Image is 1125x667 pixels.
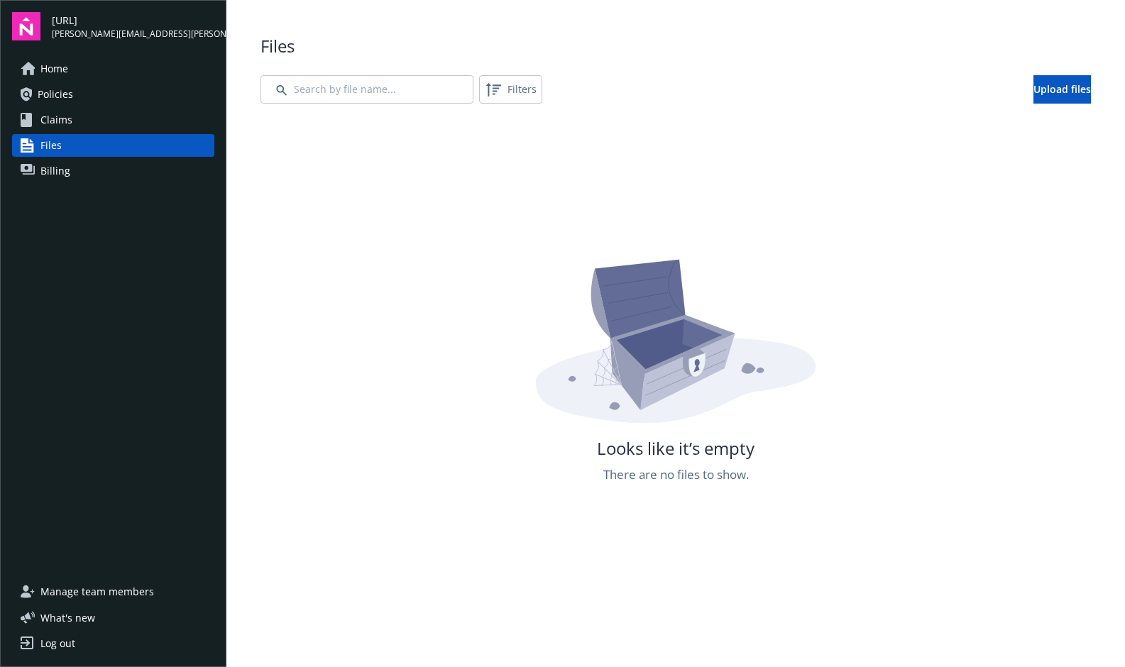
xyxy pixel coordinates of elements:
a: Home [12,57,214,80]
a: Claims [12,109,214,131]
input: Search by file name... [260,75,473,104]
a: Files [12,134,214,157]
span: [PERSON_NAME][EMAIL_ADDRESS][PERSON_NAME] [52,28,214,40]
span: Upload files [1033,82,1091,96]
span: Looks like it’s empty [597,436,754,461]
span: Filters [482,78,539,101]
a: Upload files [1033,75,1091,104]
a: Policies [12,83,214,106]
img: navigator-logo.svg [12,12,40,40]
span: What ' s new [40,610,95,625]
span: Manage team members [40,580,154,603]
span: Files [40,134,62,157]
span: Filters [507,82,537,97]
span: There are no files to show. [603,465,749,484]
button: [URL][PERSON_NAME][EMAIL_ADDRESS][PERSON_NAME] [52,12,214,40]
span: Claims [40,109,72,131]
div: Log out [40,632,75,655]
a: Manage team members [12,580,214,603]
span: Home [40,57,68,80]
span: Files [260,34,1091,58]
button: What's new [12,610,118,625]
span: Billing [40,160,70,182]
span: [URL] [52,13,214,28]
a: Billing [12,160,214,182]
span: Policies [38,83,73,106]
button: Filters [479,75,542,104]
